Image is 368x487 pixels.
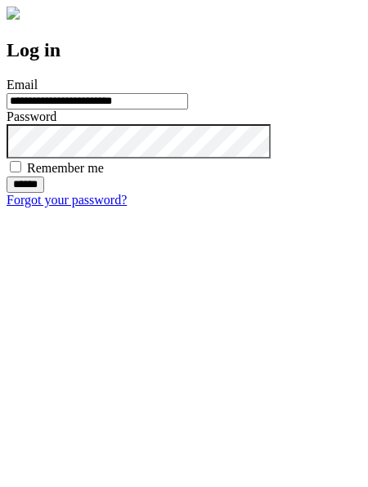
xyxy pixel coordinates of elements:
[7,78,38,92] label: Email
[7,7,20,20] img: logo-4e3dc11c47720685a147b03b5a06dd966a58ff35d612b21f08c02c0306f2b779.png
[7,39,361,61] h2: Log in
[7,193,127,207] a: Forgot your password?
[27,161,104,175] label: Remember me
[7,109,56,123] label: Password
